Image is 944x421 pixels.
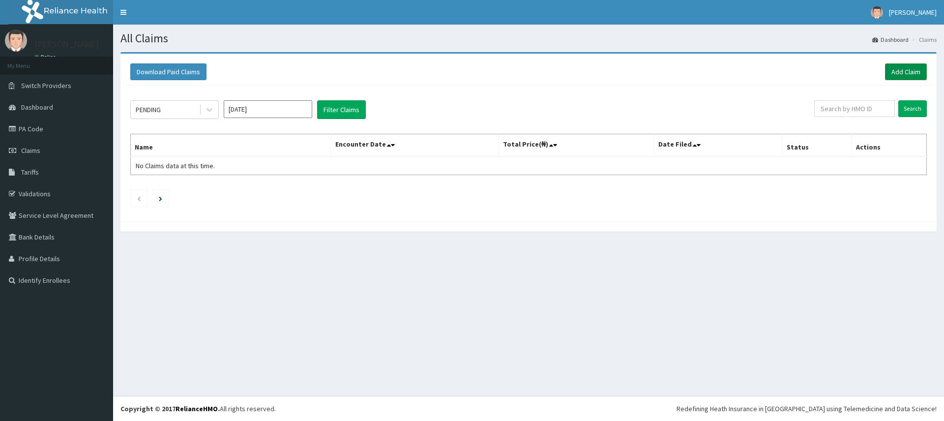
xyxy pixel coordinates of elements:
th: Actions [852,134,926,157]
h1: All Claims [120,32,937,45]
a: Next page [159,194,162,203]
input: Select Month and Year [224,100,312,118]
button: Filter Claims [317,100,366,119]
span: Dashboard [21,103,53,112]
a: RelianceHMO [176,404,218,413]
div: PENDING [136,105,161,115]
input: Search by HMO ID [814,100,895,117]
th: Name [131,134,331,157]
th: Date Filed [654,134,782,157]
strong: Copyright © 2017 . [120,404,220,413]
th: Total Price(₦) [499,134,654,157]
span: Claims [21,146,40,155]
li: Claims [910,35,937,44]
footer: All rights reserved. [113,396,944,421]
span: [PERSON_NAME] [889,8,937,17]
a: Add Claim [885,63,927,80]
button: Download Paid Claims [130,63,206,80]
input: Search [898,100,927,117]
span: Tariffs [21,168,39,177]
div: Redefining Heath Insurance in [GEOGRAPHIC_DATA] using Telemedicine and Data Science! [677,404,937,414]
a: Previous page [137,194,141,203]
img: User Image [5,30,27,52]
th: Encounter Date [331,134,499,157]
p: [PERSON_NAME] [34,40,99,49]
img: User Image [871,6,883,19]
th: Status [782,134,852,157]
span: No Claims data at this time. [136,161,215,170]
a: Online [34,54,58,60]
span: Switch Providers [21,81,71,90]
a: Dashboard [872,35,909,44]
